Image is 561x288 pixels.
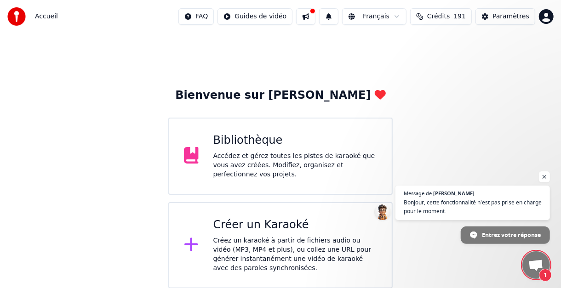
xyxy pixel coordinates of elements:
[213,218,378,232] div: Créer un Karaoké
[175,88,385,103] div: Bienvenue sur [PERSON_NAME]
[213,133,378,148] div: Bibliothèque
[7,7,26,26] img: youka
[539,269,552,282] span: 1
[492,12,529,21] div: Paramètres
[178,8,214,25] button: FAQ
[218,8,292,25] button: Guides de vidéo
[433,191,475,196] span: [PERSON_NAME]
[475,8,535,25] button: Paramètres
[213,236,378,273] div: Créez un karaoké à partir de fichiers audio ou vidéo (MP3, MP4 et plus), ou collez une URL pour g...
[453,12,466,21] span: 191
[410,8,472,25] button: Crédits191
[482,227,541,243] span: Entrez votre réponse
[404,198,542,215] span: Bonjour, cette fonctionnalité n'est pas prise en charge pour le moment.
[35,12,58,21] nav: breadcrumb
[213,152,378,179] div: Accédez et gérez toutes les pistes de karaoké que vous avez créées. Modifiez, organisez et perfec...
[404,191,432,196] span: Message de
[427,12,450,21] span: Crédits
[35,12,58,21] span: Accueil
[522,251,550,279] a: Ouvrir le chat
